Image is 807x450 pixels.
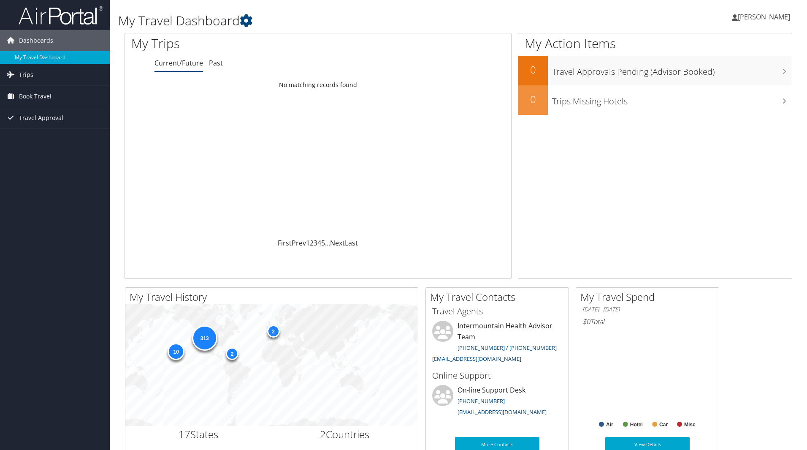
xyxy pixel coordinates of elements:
[458,397,505,405] a: [PHONE_NUMBER]
[125,77,511,93] td: No matching records found
[154,58,203,68] a: Current/Future
[19,86,51,107] span: Book Travel
[317,238,321,248] a: 4
[518,63,548,77] h2: 0
[518,56,792,85] a: 0Travel Approvals Pending (Advisor Booked)
[306,238,310,248] a: 1
[267,325,279,338] div: 2
[179,427,190,441] span: 17
[518,35,792,52] h1: My Action Items
[580,290,719,304] h2: My Travel Spend
[659,422,668,428] text: Car
[738,12,790,22] span: [PERSON_NAME]
[345,238,358,248] a: Last
[118,12,572,30] h1: My Travel Dashboard
[321,238,325,248] a: 5
[458,408,547,416] a: [EMAIL_ADDRESS][DOMAIN_NAME]
[132,427,265,442] h2: States
[428,385,566,420] li: On-line Support Desk
[19,5,103,25] img: airportal-logo.png
[432,370,562,382] h3: Online Support
[320,427,326,441] span: 2
[430,290,569,304] h2: My Travel Contacts
[732,4,799,30] a: [PERSON_NAME]
[428,321,566,366] li: Intermountain Health Advisor Team
[310,238,314,248] a: 2
[330,238,345,248] a: Next
[278,238,292,248] a: First
[209,58,223,68] a: Past
[552,91,792,107] h3: Trips Missing Hotels
[582,305,712,314] h6: [DATE] - [DATE]
[19,107,63,128] span: Travel Approval
[518,85,792,115] a: 0Trips Missing Hotels
[630,422,643,428] text: Hotel
[292,238,306,248] a: Prev
[168,343,184,360] div: 10
[192,325,217,351] div: 313
[552,62,792,78] h3: Travel Approvals Pending (Advisor Booked)
[458,344,557,352] a: [PHONE_NUMBER] / [PHONE_NUMBER]
[130,290,418,304] h2: My Travel History
[19,30,53,51] span: Dashboards
[432,355,521,363] a: [EMAIL_ADDRESS][DOMAIN_NAME]
[278,427,412,442] h2: Countries
[19,64,33,85] span: Trips
[684,422,696,428] text: Misc
[582,317,590,326] span: $0
[325,238,330,248] span: …
[606,422,613,428] text: Air
[518,92,548,106] h2: 0
[314,238,317,248] a: 3
[131,35,344,52] h1: My Trips
[432,305,562,317] h3: Travel Agents
[582,317,712,326] h6: Total
[226,347,238,360] div: 2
